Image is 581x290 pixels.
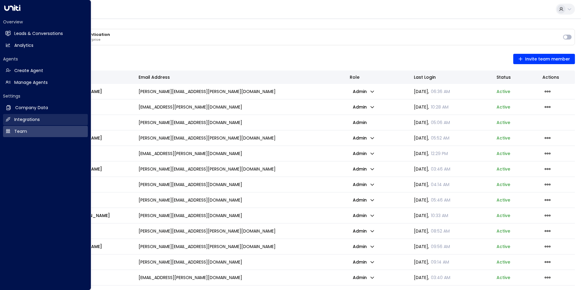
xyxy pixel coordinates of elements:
[28,38,560,42] p: Require MFA for all users in your enterprise
[3,102,88,113] a: Company Data
[431,228,450,234] span: 08:52 AM
[139,212,242,219] p: [PERSON_NAME][EMAIL_ADDRESS][DOMAIN_NAME]
[350,242,378,251] button: admin
[431,259,449,265] span: 09:14 AM
[350,180,378,189] button: admin
[3,77,88,88] a: Manage Agents
[542,74,571,81] div: Actions
[139,74,170,81] div: Email Address
[414,243,450,250] span: [DATE] ,
[139,88,276,95] p: [PERSON_NAME][EMAIL_ADDRESS][PERSON_NAME][DOMAIN_NAME]
[497,274,510,281] p: active
[431,274,450,281] span: 03:40 AM
[431,181,449,188] span: 04:14 AM
[350,165,378,173] p: admin
[350,118,370,127] p: admin
[350,273,378,282] p: admin
[431,135,449,141] span: 05:52 AM
[350,258,378,266] button: admin
[139,119,242,126] p: [PERSON_NAME][EMAIL_ADDRESS][DOMAIN_NAME]
[414,181,449,188] span: [DATE] ,
[14,128,27,135] h2: Team
[3,19,88,25] h2: Overview
[139,181,242,188] p: [PERSON_NAME][EMAIL_ADDRESS][DOMAIN_NAME]
[414,212,448,219] span: [DATE] ,
[414,104,449,110] span: [DATE] ,
[431,88,450,95] span: 06:36 AM
[15,105,48,111] h2: Company Data
[518,55,570,63] span: Invite team member
[414,74,436,81] div: Last Login
[350,134,378,142] button: admin
[139,228,276,234] p: [PERSON_NAME][EMAIL_ADDRESS][PERSON_NAME][DOMAIN_NAME]
[14,79,48,86] h2: Manage Agents
[3,93,88,99] h2: Settings
[139,104,242,110] p: [EMAIL_ADDRESS][PERSON_NAME][DOMAIN_NAME]
[414,228,450,234] span: [DATE] ,
[28,32,560,37] h3: Enterprise Multi-Factor Authentication
[497,166,510,172] p: active
[350,149,378,158] button: admin
[139,135,276,141] p: [PERSON_NAME][EMAIL_ADDRESS][PERSON_NAME][DOMAIN_NAME]
[139,74,341,81] div: Email Address
[139,150,242,157] p: [EMAIL_ADDRESS][PERSON_NAME][DOMAIN_NAME]
[3,28,88,39] a: Leads & Conversations
[497,243,510,250] p: active
[497,181,510,188] p: active
[414,119,450,126] span: [DATE] ,
[497,135,510,141] p: active
[14,67,43,74] h2: Create Agent
[3,114,88,125] a: Integrations
[414,166,450,172] span: [DATE] ,
[497,74,534,81] div: Status
[350,87,378,96] button: admin
[497,119,510,126] p: active
[139,259,242,265] p: [PERSON_NAME][EMAIL_ADDRESS][DOMAIN_NAME]
[414,274,450,281] span: [DATE] ,
[414,259,449,265] span: [DATE] ,
[14,30,63,37] h2: Leads & Conversations
[513,54,575,64] button: Invite team member
[3,65,88,76] a: Create Agent
[350,211,378,220] button: admin
[14,42,33,49] h2: Analytics
[497,259,510,265] p: active
[414,150,448,157] span: [DATE] ,
[414,74,488,81] div: Last Login
[139,166,276,172] p: [PERSON_NAME][EMAIL_ADDRESS][PERSON_NAME][DOMAIN_NAME]
[14,116,40,123] h2: Integrations
[431,197,450,203] span: 05:46 AM
[497,150,510,157] p: active
[414,197,450,203] span: [DATE] ,
[350,103,378,111] button: admin
[431,212,448,219] span: 10:33 AM
[414,88,450,95] span: [DATE] ,
[3,56,88,62] h2: Agents
[350,227,378,235] button: admin
[497,104,510,110] p: active
[497,88,510,95] p: active
[3,40,88,51] a: Analytics
[139,197,242,203] p: [PERSON_NAME][EMAIL_ADDRESS][DOMAIN_NAME]
[497,212,510,219] p: active
[139,243,276,250] p: [PERSON_NAME][EMAIL_ADDRESS][PERSON_NAME][DOMAIN_NAME]
[350,196,378,204] button: admin
[139,274,242,281] p: [EMAIL_ADDRESS][PERSON_NAME][DOMAIN_NAME]
[431,166,450,172] span: 03:46 AM
[431,119,450,126] span: 05:06 AM
[497,197,510,203] p: active
[431,104,449,110] span: 10:28 AM
[3,126,88,137] a: Team
[414,135,449,141] span: [DATE] ,
[350,74,405,81] div: Role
